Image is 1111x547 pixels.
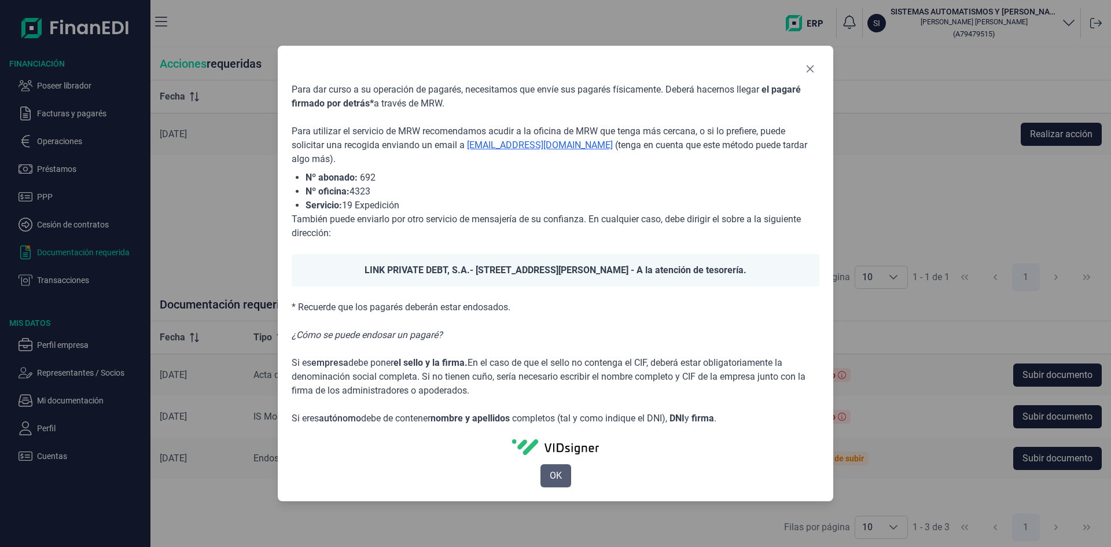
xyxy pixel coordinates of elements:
[292,254,819,287] div: - [STREET_ADDRESS][PERSON_NAME] - A la atención de tesorería.
[292,328,819,342] p: ¿Cómo se puede endosar un pagaré?
[319,413,361,424] span: autónomo
[431,413,510,424] span: nombre y apellidos
[512,439,599,454] img: vidSignerLogo
[292,412,819,425] p: Si eres debe de contener completos (tal y como indique el DNI), y .
[801,60,819,78] button: Close
[306,171,819,185] li: 692
[306,200,342,211] span: Servicio:
[306,172,358,183] span: Nº abonado:
[550,469,562,483] span: OK
[292,356,819,398] p: Si es debe poner En el caso de que el sello no contenga el CIF, deberá estar obligatoriamente la ...
[540,464,571,487] button: OK
[365,265,470,276] span: LINK PRIVATE DEBT, S.A.
[292,124,819,166] p: Para utilizar el servicio de MRW recomendamos acudir a la oficina de MRW que tenga más cercana, o...
[306,199,819,212] li: 19 Expedición
[292,83,819,111] p: Para dar curso a su operación de pagarés, necesitamos que envíe sus pagarés físicamente. Deberá h...
[669,413,685,424] span: DNI
[467,139,613,150] a: [EMAIL_ADDRESS][DOMAIN_NAME]
[311,357,348,368] span: empresa
[306,186,350,197] span: Nº oficina:
[393,357,468,368] span: el sello y la firma.
[691,413,714,424] span: firma
[292,300,819,314] p: * Recuerde que los pagarés deberán estar endosados.
[292,212,819,240] p: También puede enviarlo por otro servicio de mensajería de su confianza. En cualquier caso, debe d...
[306,185,819,199] li: 4323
